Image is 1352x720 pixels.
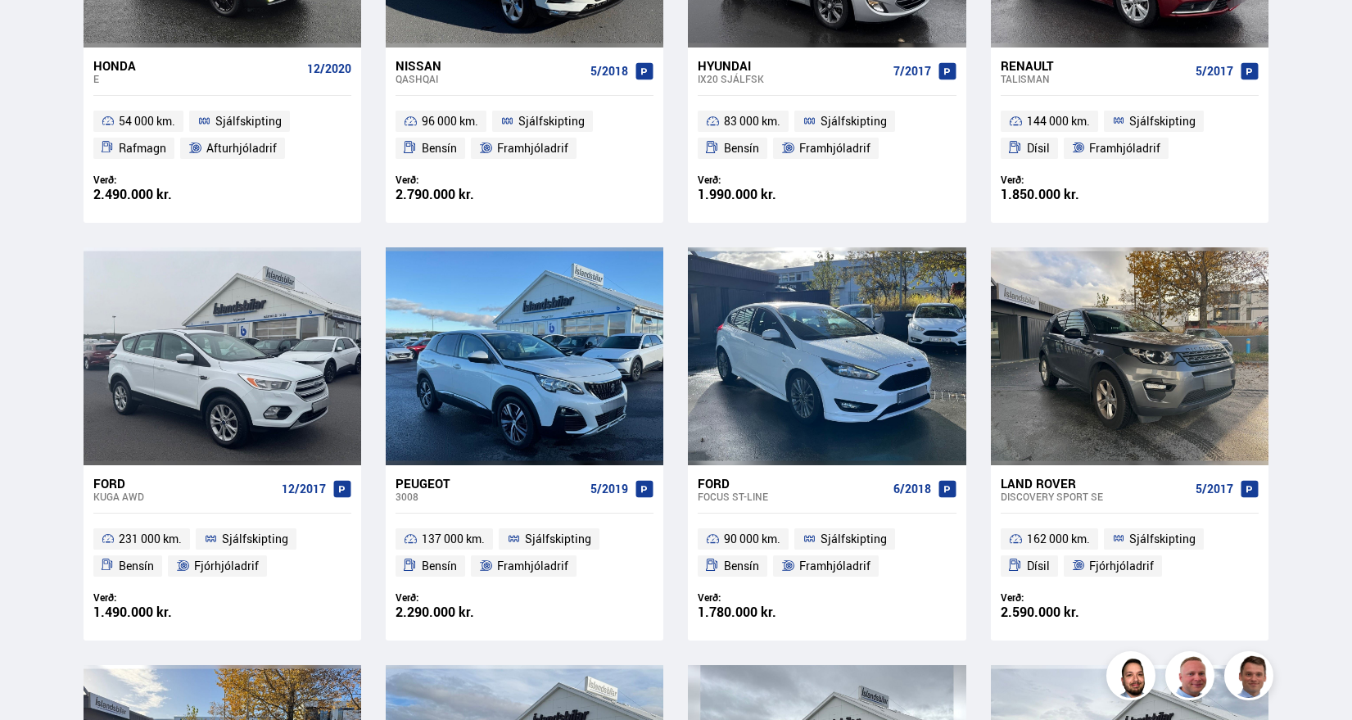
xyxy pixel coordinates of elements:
[93,58,301,73] div: Honda
[1001,58,1189,73] div: Renault
[396,491,584,502] div: 3008
[1196,482,1233,496] span: 5/2017
[1001,188,1130,202] div: 1.850.000 kr.
[1001,476,1189,491] div: Land Rover
[422,529,485,549] span: 137 000 km.
[396,605,525,619] div: 2.290.000 kr.
[396,73,584,84] div: Qashqai
[821,111,887,131] span: Sjálfskipting
[119,138,166,158] span: Rafmagn
[396,188,525,202] div: 2.790.000 kr.
[724,556,759,576] span: Bensín
[688,48,965,223] a: Hyundai ix20 SJÁLFSK 7/2017 83 000 km. Sjálfskipting Bensín Framhjóladrif Verð: 1.990.000 kr.
[991,48,1268,223] a: Renault Talisman 5/2017 144 000 km. Sjálfskipting Dísil Framhjóladrif Verð: 1.850.000 kr.
[821,529,887,549] span: Sjálfskipting
[93,591,223,604] div: Verð:
[307,62,351,75] span: 12/2020
[1027,111,1090,131] span: 144 000 km.
[93,73,301,84] div: E
[13,7,62,56] button: Opna LiveChat spjallviðmót
[396,174,525,186] div: Verð:
[698,491,886,502] div: Focus ST-LINE
[799,556,870,576] span: Framhjóladrif
[893,482,931,496] span: 6/2018
[688,465,965,641] a: Ford Focus ST-LINE 6/2018 90 000 km. Sjálfskipting Bensín Framhjóladrif Verð: 1.780.000 kr.
[590,65,628,78] span: 5/2018
[93,491,275,502] div: Kuga AWD
[1001,491,1189,502] div: Discovery Sport SE
[422,138,457,158] span: Bensín
[1227,654,1276,703] img: FbJEzSuNWCJXmdc-.webp
[799,138,870,158] span: Framhjóladrif
[84,465,361,641] a: Ford Kuga AWD 12/2017 231 000 km. Sjálfskipting Bensín Fjórhjóladrif Verð: 1.490.000 kr.
[386,465,663,641] a: Peugeot 3008 5/2019 137 000 km. Sjálfskipting Bensín Framhjóladrif Verð: 2.290.000 kr.
[422,556,457,576] span: Bensín
[386,48,663,223] a: Nissan Qashqai 5/2018 96 000 km. Sjálfskipting Bensín Framhjóladrif Verð: 2.790.000 kr.
[282,482,326,496] span: 12/2017
[396,58,584,73] div: Nissan
[396,476,584,491] div: Peugeot
[119,111,175,131] span: 54 000 km.
[84,48,361,223] a: Honda E 12/2020 54 000 km. Sjálfskipting Rafmagn Afturhjóladrif Verð: 2.490.000 kr.
[93,605,223,619] div: 1.490.000 kr.
[698,58,886,73] div: Hyundai
[698,73,886,84] div: ix20 SJÁLFSK
[1196,65,1233,78] span: 5/2017
[1001,174,1130,186] div: Verð:
[194,556,259,576] span: Fjórhjóladrif
[497,138,568,158] span: Framhjóladrif
[422,111,478,131] span: 96 000 km.
[1109,654,1158,703] img: nhp88E3Fdnt1Opn2.png
[222,529,288,549] span: Sjálfskipting
[724,111,780,131] span: 83 000 km.
[590,482,628,496] span: 5/2019
[525,529,591,549] span: Sjálfskipting
[724,529,780,549] span: 90 000 km.
[698,476,886,491] div: Ford
[93,476,275,491] div: Ford
[1027,529,1090,549] span: 162 000 km.
[1168,654,1217,703] img: siFngHWaQ9KaOqBr.png
[518,111,585,131] span: Sjálfskipting
[1001,591,1130,604] div: Verð:
[1089,138,1160,158] span: Framhjóladrif
[215,111,282,131] span: Sjálfskipting
[1001,73,1189,84] div: Talisman
[93,174,223,186] div: Verð:
[991,465,1268,641] a: Land Rover Discovery Sport SE 5/2017 162 000 km. Sjálfskipting Dísil Fjórhjóladrif Verð: 2.590.00...
[698,591,827,604] div: Verð:
[1027,556,1050,576] span: Dísil
[1129,111,1196,131] span: Sjálfskipting
[698,188,827,202] div: 1.990.000 kr.
[893,65,931,78] span: 7/2017
[698,605,827,619] div: 1.780.000 kr.
[698,174,827,186] div: Verð:
[396,591,525,604] div: Verð:
[1129,529,1196,549] span: Sjálfskipting
[1001,605,1130,619] div: 2.590.000 kr.
[1027,138,1050,158] span: Dísil
[119,556,154,576] span: Bensín
[724,138,759,158] span: Bensín
[119,529,182,549] span: 231 000 km.
[497,556,568,576] span: Framhjóladrif
[93,188,223,202] div: 2.490.000 kr.
[206,138,277,158] span: Afturhjóladrif
[1089,556,1154,576] span: Fjórhjóladrif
